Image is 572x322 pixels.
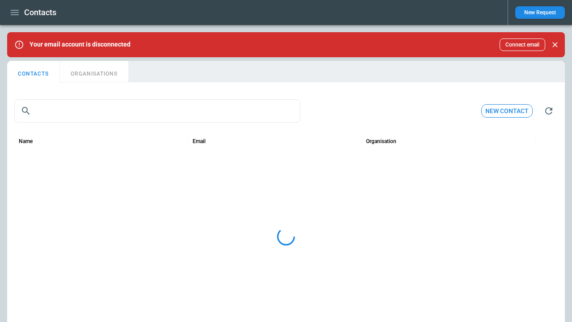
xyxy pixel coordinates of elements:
[60,61,128,82] button: ORGANISATIONS
[193,138,206,144] div: Email
[500,38,545,51] button: Connect email
[7,61,60,82] button: CONTACTS
[366,138,396,144] div: Organisation
[549,35,561,55] div: dismiss
[481,104,533,118] button: New contact
[24,7,56,18] h1: Contacts
[29,41,130,48] p: Your email account is disconnected
[19,138,33,144] div: Name
[549,38,561,51] button: Close
[515,6,565,19] button: New Request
